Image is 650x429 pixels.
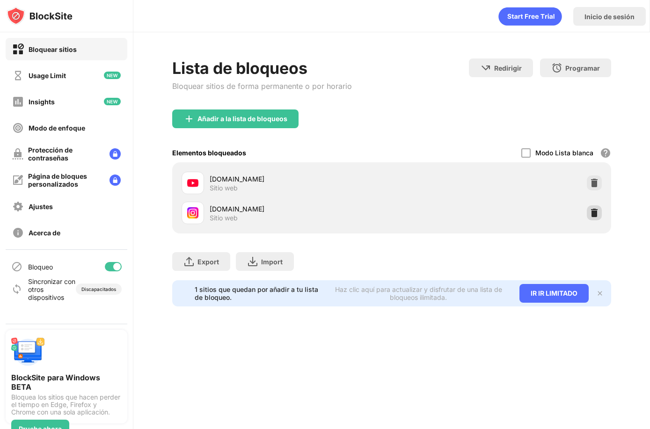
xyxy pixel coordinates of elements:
div: Insights [29,98,55,106]
div: animation [498,7,562,26]
div: [DOMAIN_NAME] [210,204,392,214]
div: Sitio web [210,214,238,222]
img: logo-blocksite.svg [7,7,73,25]
div: Redirigir [494,64,522,72]
img: insights-off.svg [12,96,24,108]
img: password-protection-off.svg [12,148,23,160]
img: new-icon.svg [104,72,121,79]
div: Discapacitados [81,286,116,292]
div: Programar [565,64,600,72]
div: Bloquea los sitios que hacen perder el tiempo en Edge, Firefox y Chrome con una sola aplicación. [11,393,122,416]
img: x-button.svg [596,290,604,297]
img: favicons [187,207,198,218]
div: Bloqueo [28,263,53,271]
div: Inicio de sesión [584,13,635,21]
div: Import [261,258,283,266]
div: Modo Lista blanca [535,149,593,157]
div: Sincronizar con otros dispositivos [28,277,76,301]
img: push-desktop.svg [11,335,45,369]
div: Bloquear sitios [29,45,77,53]
div: Export [197,258,219,266]
div: Haz clic aquí para actualizar y disfrutar de una lista de bloqueos ilimitada. [329,285,508,301]
img: focus-off.svg [12,122,24,134]
div: Sitio web [210,184,238,192]
div: 1 sitios que quedan por añadir a tu lista de bloqueo. [195,285,323,301]
img: new-icon.svg [104,98,121,105]
div: Bloquear sitios de forma permanente o por horario [172,81,352,91]
img: lock-menu.svg [110,175,121,186]
img: customize-block-page-off.svg [12,175,23,186]
div: Protección de contraseñas [28,146,102,162]
div: BlockSite para Windows BETA [11,373,122,392]
div: Página de bloques personalizados [28,172,102,188]
img: settings-off.svg [12,201,24,212]
div: [DOMAIN_NAME] [210,174,392,184]
img: sync-icon.svg [11,284,22,295]
img: lock-menu.svg [110,148,121,160]
img: block-on.svg [12,44,24,55]
img: blocking-icon.svg [11,261,22,272]
div: Elementos bloqueados [172,149,246,157]
div: IR IR LIMITADO [519,284,589,303]
div: Lista de bloqueos [172,58,352,78]
div: Añadir a la lista de bloqueos [197,115,287,123]
img: about-off.svg [12,227,24,239]
div: Modo de enfoque [29,124,85,132]
div: Usage Limit [29,72,66,80]
div: Acerca de [29,229,60,237]
img: favicons [187,177,198,189]
div: Ajustes [29,203,53,211]
img: time-usage-off.svg [12,70,24,81]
